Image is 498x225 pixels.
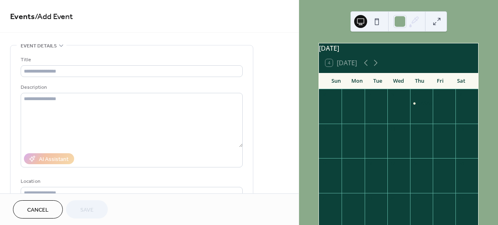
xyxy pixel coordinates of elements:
[413,92,419,98] div: 4
[346,73,368,89] div: Mon
[413,195,419,201] div: 25
[325,73,346,89] div: Sun
[390,126,396,132] div: 10
[321,92,327,98] div: 31
[435,195,441,201] div: 26
[21,177,241,186] div: Location
[344,161,350,167] div: 15
[435,126,441,132] div: 12
[367,92,373,98] div: 2
[458,195,464,201] div: 27
[417,100,451,107] div: CASA ABIERTA
[367,195,373,201] div: 23
[344,92,350,98] div: 1
[410,100,433,107] div: CASA ABIERTA
[388,73,409,89] div: Wed
[390,161,396,167] div: 17
[27,206,49,214] span: Cancel
[21,42,57,50] span: Event details
[10,9,35,25] a: Events
[413,161,419,167] div: 18
[435,92,441,98] div: 5
[321,195,327,201] div: 21
[13,200,63,219] button: Cancel
[21,56,241,64] div: Title
[367,73,388,89] div: Tue
[344,195,350,201] div: 22
[390,92,396,98] div: 3
[458,92,464,98] div: 6
[458,161,464,167] div: 20
[390,195,396,201] div: 24
[458,126,464,132] div: 13
[21,83,241,92] div: Description
[367,161,373,167] div: 16
[430,73,451,89] div: Fri
[367,126,373,132] div: 9
[409,73,430,89] div: Thu
[413,126,419,132] div: 11
[451,73,472,89] div: Sat
[35,9,73,25] span: / Add Event
[321,126,327,132] div: 7
[435,161,441,167] div: 19
[319,43,478,53] div: [DATE]
[321,161,327,167] div: 14
[344,126,350,132] div: 8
